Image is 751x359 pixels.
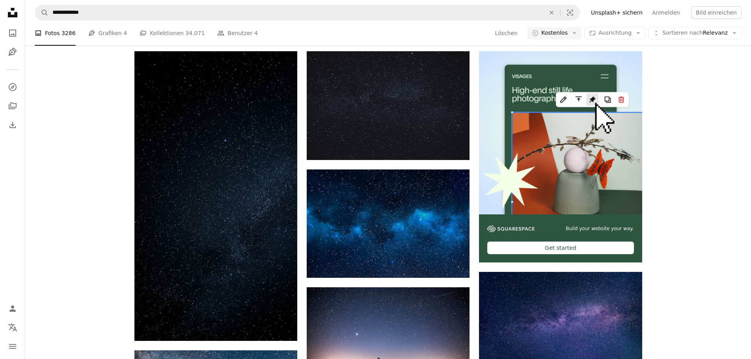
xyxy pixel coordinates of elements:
[35,5,580,20] form: Finden Sie Bildmaterial auf der ganzen Webseite
[185,29,205,37] span: 34.071
[527,27,581,39] button: Kostenlos
[479,51,642,262] a: Build your website your way.Get started
[479,51,642,214] img: file-1723602894256-972c108553a7image
[586,6,647,19] a: Unsplash+ sichern
[647,6,685,19] a: Anmelden
[5,98,20,114] a: Kollektionen
[5,339,20,354] button: Menü
[134,51,297,341] img: Sterne am Himmel während der Nacht
[541,29,568,37] span: Kostenlos
[487,242,634,254] div: Get started
[585,27,645,39] button: Ausrichtung
[307,102,470,109] a: the night sky is filled with stars
[479,314,642,321] a: milky way
[5,79,20,95] a: Entdecken
[307,338,470,345] a: snow covered mountain under blue sky during night time
[662,29,728,37] span: Relevanz
[487,225,535,232] img: file-1606177908946-d1eed1cbe4f5image
[5,5,20,22] a: Startseite — Unsplash
[649,27,742,39] button: Sortieren nachRelevanz
[543,5,560,20] button: Löschen
[134,192,297,199] a: Sterne am Himmel während der Nacht
[561,5,580,20] button: Visuelle Suche
[140,20,205,46] a: Kollektionen 34.071
[5,301,20,316] a: Anmelden / Registrieren
[217,20,258,46] a: Benutzer 4
[566,225,634,232] span: Build your website your way.
[123,29,127,37] span: 4
[307,51,470,160] img: the night sky is filled with stars
[5,117,20,133] a: Bisherige Downloads
[254,29,258,37] span: 4
[5,25,20,41] a: Fotos
[88,20,127,46] a: Grafiken 4
[691,6,742,19] button: Bild einreichen
[5,320,20,335] button: Sprache
[662,30,703,36] span: Sortieren nach
[35,5,48,20] button: Unsplash suchen
[494,27,518,39] button: Löschen
[5,44,20,60] a: Grafiken
[598,30,632,36] span: Ausrichtung
[307,169,470,278] img: Ein Nachthimmel voller Sterne
[307,220,470,227] a: Ein Nachthimmel voller Sterne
